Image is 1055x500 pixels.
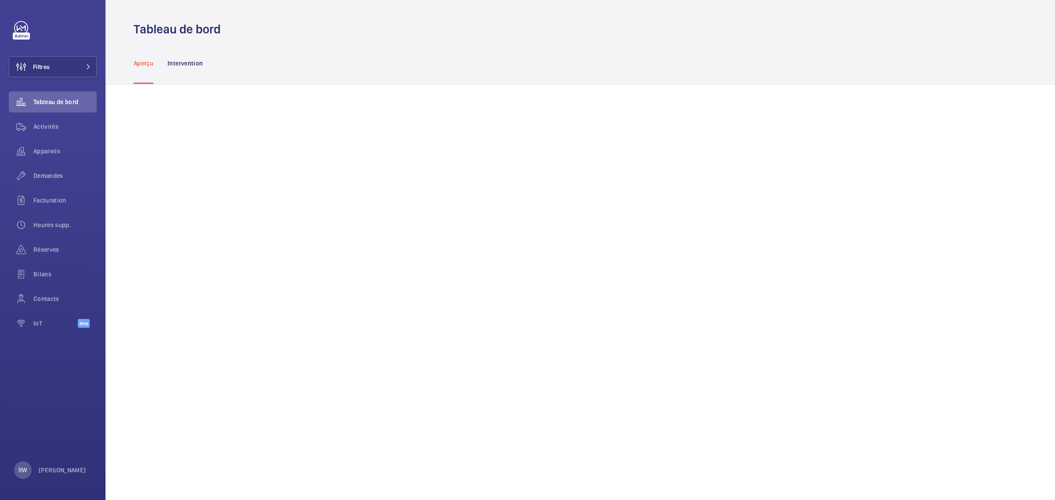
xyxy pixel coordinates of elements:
p: [PERSON_NAME] [39,466,86,475]
span: Contacts [33,294,97,303]
p: RW [18,466,27,475]
span: Filtres [33,62,50,71]
button: Filtres [9,56,97,77]
p: Intervention [167,59,203,68]
span: Facturation [33,196,97,205]
span: Beta [78,319,90,328]
span: Tableau de bord [33,98,97,106]
span: Bilans [33,270,97,279]
h1: Tableau de bord [134,21,226,37]
span: Activités [33,122,97,131]
span: Heures supp. [33,221,97,229]
span: IoT [33,319,78,328]
span: Réserves [33,245,97,254]
p: Aperçu [134,59,153,68]
span: Demandes [33,171,97,180]
span: Appareils [33,147,97,156]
